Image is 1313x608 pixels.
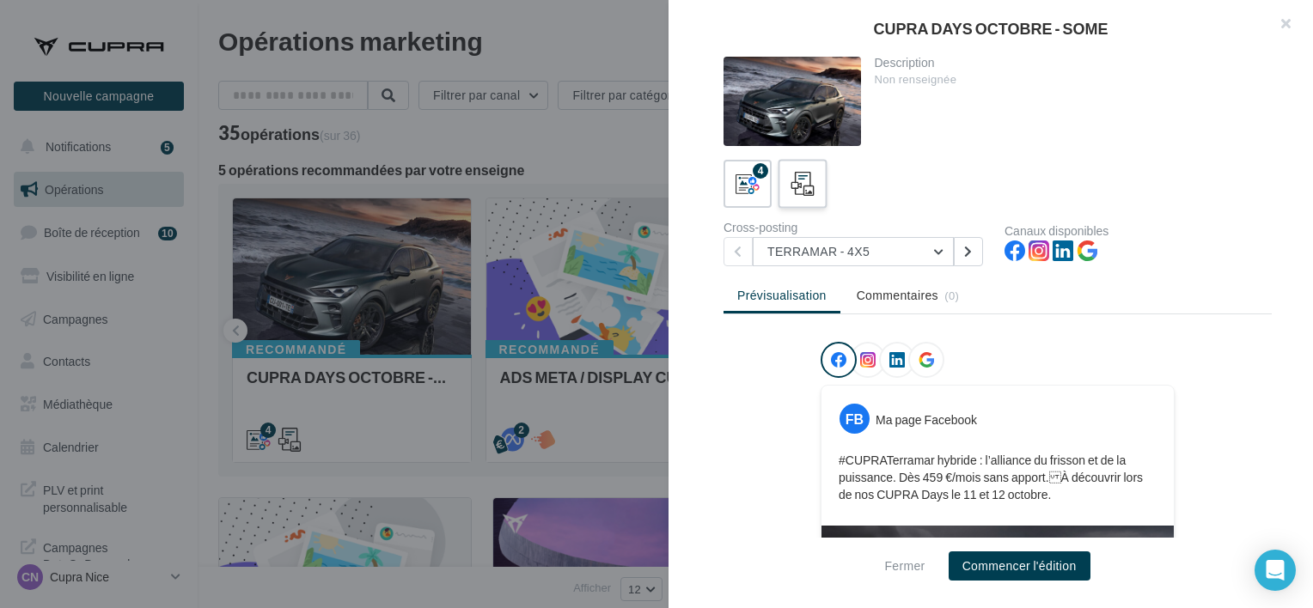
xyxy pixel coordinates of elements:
span: Commentaires [857,287,938,304]
button: Commencer l'édition [949,551,1090,581]
button: Fermer [877,556,931,576]
button: TERRAMAR - 4X5 [753,237,954,266]
div: Non renseignée [875,72,1259,88]
div: CUPRA DAYS OCTOBRE - SOME [696,21,1286,36]
div: FB [840,404,870,434]
div: Cross-posting [724,222,991,234]
p: #CUPRATerramar hybride : l’alliance du frisson et de la puissance. Dès 459 €/mois sans apport. À ... [839,452,1157,503]
div: 4 [753,163,768,179]
span: (0) [944,289,959,302]
div: Canaux disponibles [1005,225,1272,237]
div: Open Intercom Messenger [1255,550,1296,591]
div: Ma page Facebook [876,411,977,429]
div: Description [875,57,1259,69]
